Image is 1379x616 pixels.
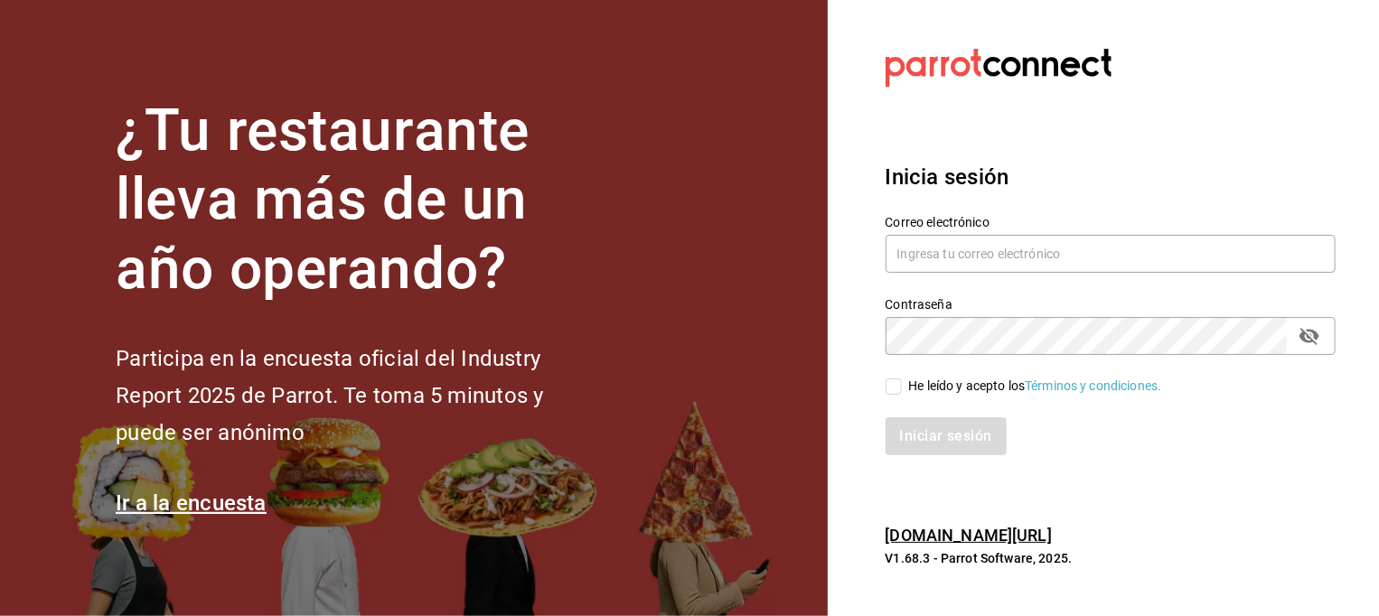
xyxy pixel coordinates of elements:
h2: Participa en la encuesta oficial del Industry Report 2025 de Parrot. Te toma 5 minutos y puede se... [116,341,604,451]
a: [DOMAIN_NAME][URL] [886,526,1052,545]
div: He leído y acepto los [909,377,1162,396]
button: passwordField [1294,321,1325,351]
label: Contraseña [886,298,1336,311]
h1: ¿Tu restaurante lleva más de un año operando? [116,97,604,304]
h3: Inicia sesión [886,161,1336,193]
label: Correo electrónico [886,216,1336,229]
input: Ingresa tu correo electrónico [886,235,1336,273]
a: Términos y condiciones. [1025,378,1161,393]
p: V1.68.3 - Parrot Software, 2025. [886,549,1336,567]
a: Ir a la encuesta [116,490,267,516]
